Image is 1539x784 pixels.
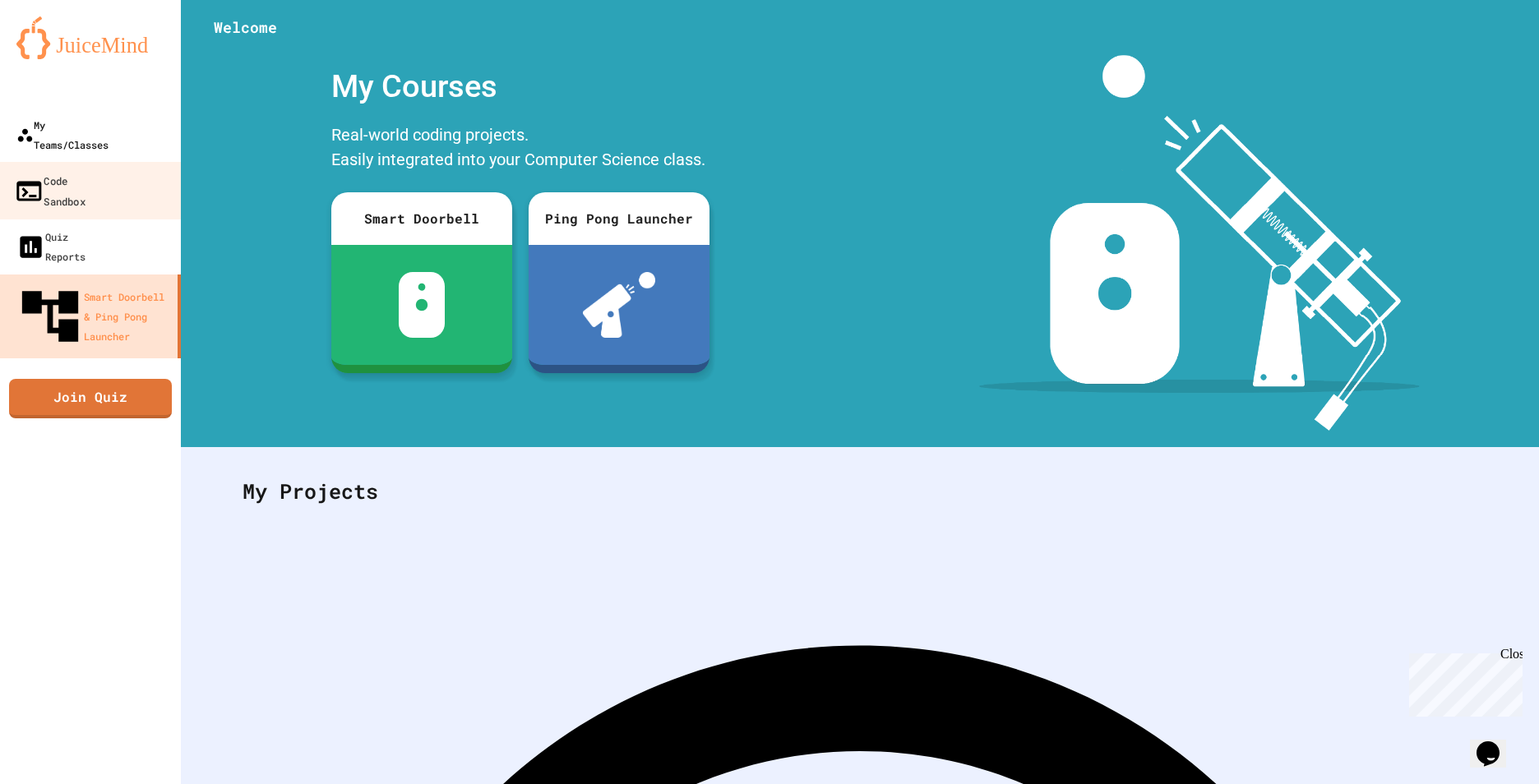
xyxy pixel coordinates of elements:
div: My Projects [226,459,1494,523]
div: Smart Doorbell & Ping Pong Launcher [16,283,171,350]
div: Quiz Reports [16,227,85,266]
div: My Courses [323,55,718,118]
a: Join Quiz [9,379,172,418]
img: sdb-white.svg [399,272,446,338]
div: Smart Doorbell [331,192,512,245]
iframe: chat widget [1403,647,1523,717]
img: ppl-with-ball.png [583,272,656,338]
div: Real-world coding projects. Easily integrated into your Computer Science class. [323,118,718,180]
div: My Teams/Classes [16,115,109,154]
img: banner-image-my-projects.png [979,55,1420,431]
div: Chat with us now!Close [7,7,113,104]
div: Ping Pong Launcher [529,192,709,245]
img: logo-orange.svg [16,16,164,59]
div: Code Sandbox [14,170,85,210]
iframe: chat widget [1470,718,1523,768]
